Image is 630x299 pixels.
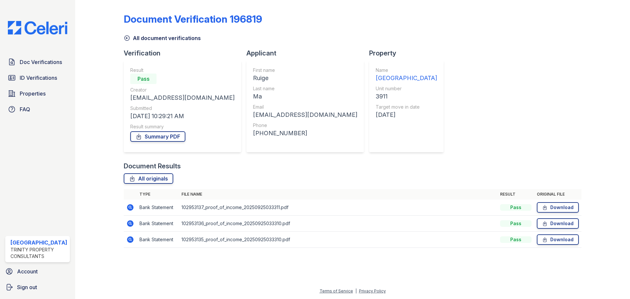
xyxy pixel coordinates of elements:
[124,161,181,171] div: Document Results
[20,74,57,82] span: ID Verifications
[179,232,497,248] td: 102953135_proof_of_income_20250925033310.pdf
[602,273,623,292] iframe: chat widget
[10,239,67,246] div: [GEOGRAPHIC_DATA]
[10,246,67,260] div: Trinity Property Consultants
[253,67,357,74] div: First name
[497,189,534,200] th: Result
[124,173,173,184] a: All originals
[537,234,579,245] a: Download
[500,220,532,227] div: Pass
[376,67,437,83] a: Name [GEOGRAPHIC_DATA]
[500,204,532,211] div: Pass
[253,122,357,129] div: Phone
[137,200,179,216] td: Bank Statement
[130,123,235,130] div: Result summary
[376,104,437,110] div: Target move in date
[130,87,235,93] div: Creator
[3,265,73,278] a: Account
[376,74,437,83] div: [GEOGRAPHIC_DATA]
[5,55,70,69] a: Doc Verifications
[124,13,262,25] div: Document Verification 196819
[253,85,357,92] div: Last name
[20,58,62,66] span: Doc Verifications
[320,288,353,293] a: Terms of Service
[179,216,497,232] td: 102953136_proof_of_income_20250925033310.pdf
[130,67,235,74] div: Result
[253,74,357,83] div: Ruige
[5,103,70,116] a: FAQ
[124,34,201,42] a: All document verifications
[253,129,357,138] div: [PHONE_NUMBER]
[137,189,179,200] th: Type
[369,49,449,58] div: Property
[534,189,581,200] th: Original file
[537,202,579,213] a: Download
[137,232,179,248] td: Bank Statement
[355,288,357,293] div: |
[124,49,246,58] div: Verification
[359,288,386,293] a: Privacy Policy
[17,283,37,291] span: Sign out
[130,105,235,112] div: Submitted
[376,110,437,119] div: [DATE]
[5,87,70,100] a: Properties
[376,67,437,74] div: Name
[246,49,369,58] div: Applicant
[20,105,30,113] span: FAQ
[537,218,579,229] a: Download
[130,74,157,84] div: Pass
[253,92,357,101] div: Ma
[17,267,38,275] span: Account
[20,90,46,97] span: Properties
[376,85,437,92] div: Unit number
[3,21,73,34] img: CE_Logo_Blue-a8612792a0a2168367f1c8372b55b34899dd931a85d93a1a3d3e32e68fde9ad4.png
[376,92,437,101] div: 3911
[137,216,179,232] td: Bank Statement
[5,71,70,84] a: ID Verifications
[130,131,185,142] a: Summary PDF
[253,104,357,110] div: Email
[179,189,497,200] th: File name
[130,112,235,121] div: [DATE] 10:29:21 AM
[179,200,497,216] td: 102953137_proof_of_income_20250925033311.pdf
[3,281,73,294] a: Sign out
[500,236,532,243] div: Pass
[253,110,357,119] div: [EMAIL_ADDRESS][DOMAIN_NAME]
[130,93,235,102] div: [EMAIL_ADDRESS][DOMAIN_NAME]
